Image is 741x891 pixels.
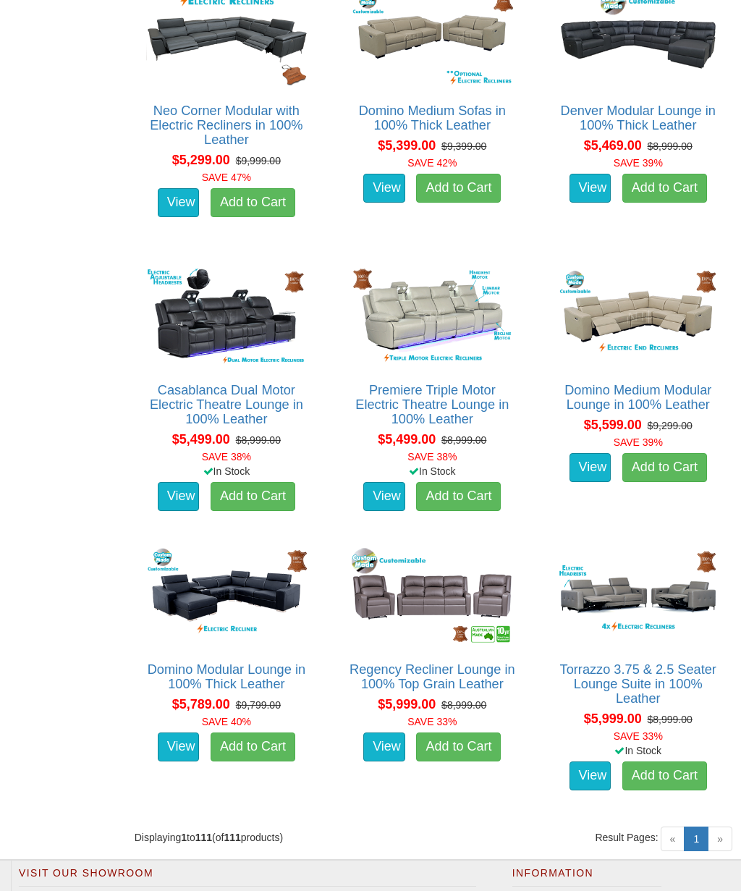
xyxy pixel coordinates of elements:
[378,432,436,447] span: $5,499.00
[407,716,457,727] font: SAVE 33%
[584,138,642,153] span: $5,469.00
[363,174,405,203] a: View
[172,153,230,167] span: $5,299.00
[150,383,303,426] a: Casablanca Dual Motor Electric Theatre Lounge in 100% Leather
[554,544,722,648] img: Torrazzo 3.75 & 2.5 Seater Lounge Suite in 100% Leather
[543,743,733,758] div: In Stock
[614,157,663,169] font: SAVE 39%
[569,761,611,790] a: View
[416,174,501,203] a: Add to Cart
[211,732,295,761] a: Add to Cart
[143,544,310,648] img: Domino Modular Lounge in 100% Thick Leather
[560,662,716,706] a: Torrazzo 3.75 & 2.5 Seater Lounge Suite in 100% Leather
[416,732,501,761] a: Add to Cart
[684,827,708,851] a: 1
[441,434,486,446] del: $8,999.00
[348,544,516,648] img: Regency Recliner Lounge in 100% Top Grain Leather
[348,265,516,368] img: Premiere Triple Motor Electric Theatre Lounge in 100% Leather
[661,827,685,851] span: «
[195,832,212,843] strong: 111
[441,699,486,711] del: $8,999.00
[236,434,281,446] del: $8,999.00
[564,383,711,412] a: Domino Medium Modular Lounge in 100% Leather
[148,662,305,691] a: Domino Modular Lounge in 100% Thick Leather
[561,104,716,132] a: Denver Modular Lounge in 100% Thick Leather
[595,830,658,845] span: Result Pages:
[143,265,310,368] img: Casablanca Dual Motor Electric Theatre Lounge in 100% Leather
[648,420,693,431] del: $9,299.00
[407,157,457,169] font: SAVE 42%
[614,730,663,742] font: SAVE 33%
[202,451,251,463] font: SAVE 38%
[416,482,501,511] a: Add to Cart
[132,464,321,478] div: In Stock
[158,188,200,217] a: View
[708,827,732,851] span: »
[622,453,707,482] a: Add to Cart
[584,711,642,726] span: $5,999.00
[211,482,295,511] a: Add to Cart
[407,451,457,463] font: SAVE 38%
[622,174,707,203] a: Add to Cart
[337,464,527,478] div: In Stock
[378,138,436,153] span: $5,399.00
[172,432,230,447] span: $5,499.00
[355,383,509,426] a: Premiere Triple Motor Electric Theatre Lounge in 100% Leather
[441,140,486,152] del: $9,399.00
[124,830,433,845] div: Displaying to (of products)
[622,761,707,790] a: Add to Cart
[569,174,611,203] a: View
[350,662,515,691] a: Regency Recliner Lounge in 100% Top Grain Leather
[363,732,405,761] a: View
[202,716,251,727] font: SAVE 40%
[236,699,281,711] del: $9,799.00
[584,418,642,432] span: $5,599.00
[648,140,693,152] del: $8,999.00
[363,482,405,511] a: View
[150,104,302,147] a: Neo Corner Modular with Electric Recliners in 100% Leather
[648,714,693,725] del: $8,999.00
[158,482,200,511] a: View
[19,868,476,887] h2: Visit Our Showroom
[512,868,661,887] h2: Information
[211,188,295,217] a: Add to Cart
[181,832,187,843] strong: 1
[202,172,251,183] font: SAVE 47%
[614,436,663,448] font: SAVE 39%
[359,104,506,132] a: Domino Medium Sofas in 100% Thick Leather
[569,453,611,482] a: View
[236,155,281,166] del: $9,999.00
[172,697,230,711] span: $5,789.00
[158,732,200,761] a: View
[554,265,722,368] img: Domino Medium Modular Lounge in 100% Leather
[378,697,436,711] span: $5,999.00
[224,832,240,843] strong: 111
